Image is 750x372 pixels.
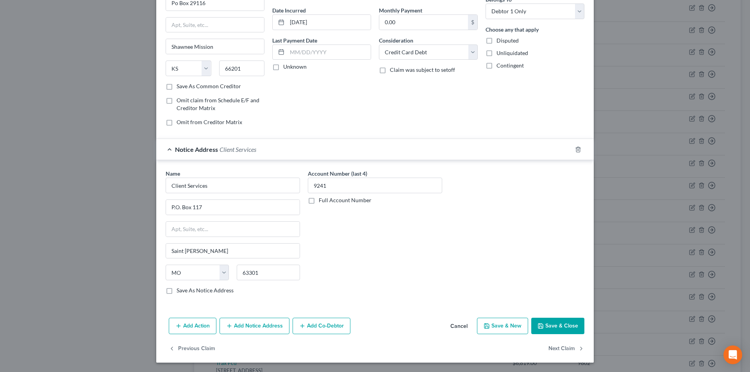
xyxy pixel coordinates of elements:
label: Consideration [379,36,413,44]
button: Add Action [169,318,216,334]
div: $ [468,15,477,30]
input: Apt, Suite, etc... [166,222,300,237]
label: Date Incurred [272,6,306,14]
span: Disputed [496,37,519,44]
label: Save As Notice Address [177,287,234,294]
label: Last Payment Date [272,36,317,44]
label: Choose any that apply [486,25,539,34]
button: Previous Claim [169,340,215,357]
input: Enter address... [166,200,300,215]
span: Contingent [496,62,524,69]
input: Apt, Suite, etc... [166,18,264,32]
input: Enter zip... [219,61,265,76]
input: MM/DD/YYYY [287,45,371,60]
span: Notice Address [175,146,218,153]
button: Next Claim [548,340,584,357]
label: Account Number (last 4) [308,169,367,178]
label: Monthly Payment [379,6,422,14]
button: Save & New [477,318,528,334]
button: Add Notice Address [220,318,289,334]
button: Add Co-Debtor [293,318,350,334]
label: Save As Common Creditor [177,82,241,90]
button: Save & Close [531,318,584,334]
input: Enter city... [166,244,300,258]
button: Cancel [444,319,474,334]
span: Omit from Creditor Matrix [177,119,242,125]
input: Enter zip.. [237,265,300,280]
input: XXXX [308,178,442,193]
label: Unknown [283,63,307,71]
input: MM/DD/YYYY [287,15,371,30]
span: Client Services [220,146,256,153]
input: Search by name... [166,178,300,193]
div: Open Intercom Messenger [723,345,742,364]
span: Omit claim from Schedule E/F and Creditor Matrix [177,97,259,111]
span: Name [166,170,180,177]
span: Unliquidated [496,50,528,56]
input: Enter city... [166,39,264,54]
input: 0.00 [379,15,468,30]
label: Full Account Number [319,196,371,204]
span: Claim was subject to setoff [390,66,455,73]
